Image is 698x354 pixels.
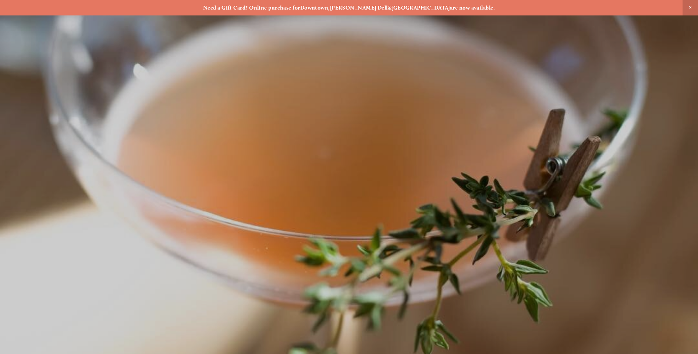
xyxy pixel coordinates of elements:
[391,4,450,11] a: [GEOGRAPHIC_DATA]
[388,4,391,11] strong: &
[450,4,495,11] strong: are now available.
[203,4,300,11] strong: Need a Gift Card? Online purchase for
[328,4,330,11] strong: ,
[300,4,329,11] a: Downtown
[330,4,388,11] a: [PERSON_NAME] Dell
